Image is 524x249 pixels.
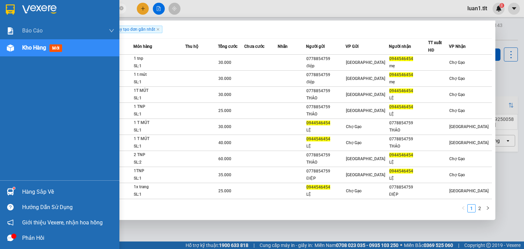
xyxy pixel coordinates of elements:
[306,168,345,175] div: 0778854759
[134,103,185,111] div: 1 TNP
[110,26,162,33] span: Ngày tạo đơn gần nhất
[389,175,428,182] div: LỆ
[134,167,185,175] div: 1TNP
[134,87,185,95] div: 1T MÚT
[134,191,185,198] div: SL: 1
[22,26,43,35] span: Báo cáo
[389,95,428,102] div: LỆ
[459,204,467,212] button: left
[119,6,123,10] span: close-circle
[346,124,362,129] span: Chợ Gạo
[484,204,492,212] button: right
[389,72,413,77] span: 0944546454
[389,79,428,86] div: mẹ
[22,218,103,227] span: Giới thiệu Vexere, nhận hoa hồng
[185,44,198,49] span: Thu hộ
[6,4,15,15] img: logo-vxr
[306,95,345,102] div: THẢO
[134,175,185,182] div: SL: 1
[389,153,413,157] span: 0944546454
[449,60,465,65] span: Chợ Gạo
[134,119,185,127] div: 1 T MÚT
[306,87,345,95] div: 0778854759
[428,40,442,53] span: TT xuất HĐ
[449,108,465,113] span: Chợ Gạo
[449,76,465,81] span: Chợ Gạo
[389,111,428,118] div: LỆ
[484,204,492,212] li: Next Page
[13,187,15,189] sup: 1
[346,92,385,97] span: [GEOGRAPHIC_DATA]
[278,44,288,49] span: Nhãn
[218,44,237,49] span: Tổng cước
[306,111,345,118] div: THẢO
[134,135,185,143] div: 1 T MÚT
[389,120,428,127] div: 0778854759
[449,172,465,177] span: Chợ Gạo
[449,124,489,129] span: [GEOGRAPHIC_DATA]
[389,88,413,93] span: 0944546454
[449,92,465,97] span: Chợ Gạo
[218,189,231,193] span: 25.000
[22,44,46,51] span: Kho hàng
[218,76,231,81] span: 30.000
[306,121,330,125] span: 0944546454
[389,105,413,109] span: 0944546454
[306,103,345,111] div: 0778854759
[467,204,476,212] li: 1
[389,191,428,198] div: ĐIỆP
[346,76,385,81] span: [GEOGRAPHIC_DATA]
[7,235,14,241] span: message
[346,44,359,49] span: VP Gửi
[449,140,489,145] span: [GEOGRAPHIC_DATA]
[7,188,14,195] img: warehouse-icon
[346,108,385,113] span: [GEOGRAPHIC_DATA]
[218,108,231,113] span: 25.000
[22,202,114,212] div: Hướng dẫn sử dụng
[389,169,413,174] span: 0944546454
[156,28,160,31] span: close
[218,60,231,65] span: 30.000
[306,143,345,150] div: LỆ
[134,151,185,159] div: 2 TNP
[486,206,490,210] span: right
[389,56,413,61] span: 0944546454
[306,152,345,159] div: 0778854759
[119,5,123,12] span: close-circle
[7,204,14,210] span: question-circle
[306,44,325,49] span: Người gửi
[346,172,385,177] span: [GEOGRAPHIC_DATA]
[134,199,185,207] div: 1 T MOST
[133,44,152,49] span: Món hàng
[134,127,185,134] div: SL: 1
[7,44,14,52] img: warehouse-icon
[346,60,385,65] span: [GEOGRAPHIC_DATA]
[306,175,345,182] div: ĐIỆP
[306,127,345,134] div: LỆ
[459,204,467,212] li: Previous Page
[389,200,428,207] div: 0778854759
[306,159,345,166] div: THẢO
[22,233,114,243] div: Phản hồi
[134,159,185,166] div: SL: 2
[7,219,14,226] span: notification
[306,55,345,63] div: 0778854759
[134,63,185,70] div: SL: 1
[306,191,345,198] div: LỆ
[134,55,185,63] div: 1 tnp
[306,79,345,86] div: điệp
[218,92,231,97] span: 30.000
[134,95,185,102] div: SL: 1
[134,71,185,79] div: 1 t mút
[346,156,385,161] span: [GEOGRAPHIC_DATA]
[449,44,466,49] span: VP Nhận
[476,205,483,212] a: 2
[218,124,231,129] span: 30.000
[306,71,345,79] div: 0778854759
[306,185,330,190] span: 0944546454
[389,127,428,134] div: THẢO
[134,79,185,86] div: SL: 1
[389,184,428,191] div: 0778854759
[109,28,114,33] span: down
